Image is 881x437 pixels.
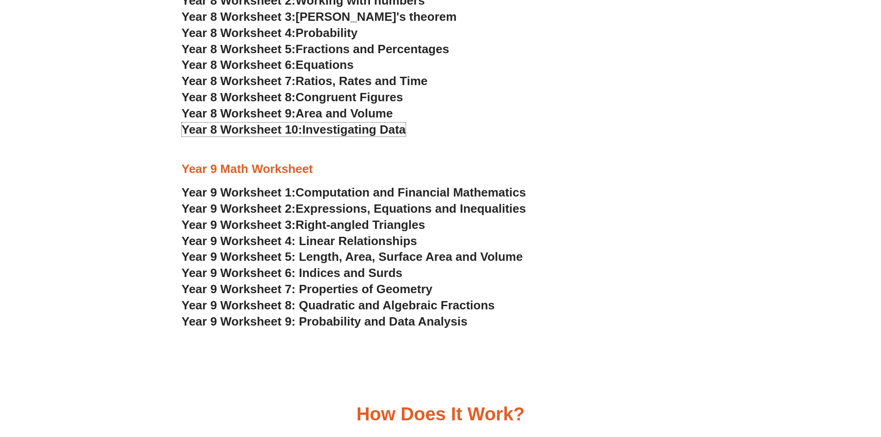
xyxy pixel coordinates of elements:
[182,90,403,104] a: Year 8 Worksheet 8:Congruent Figures
[296,185,526,199] span: Computation and Financial Mathematics
[182,234,417,248] a: Year 9 Worksheet 4: Linear Relationships
[182,185,296,199] span: Year 9 Worksheet 1:
[296,10,456,24] span: [PERSON_NAME]'s theorem
[182,298,495,312] a: Year 9 Worksheet 8: Quadratic and Algebraic Fractions
[296,74,427,88] span: Ratios, Rates and Time
[296,90,403,104] span: Congruent Figures
[182,202,526,215] a: Year 9 Worksheet 2:Expressions, Equations and Inequalities
[182,282,433,296] a: Year 9 Worksheet 7: Properties of Geometry
[182,10,296,24] span: Year 8 Worksheet 3:
[182,58,354,72] a: Year 8 Worksheet 6:Equations
[182,202,296,215] span: Year 9 Worksheet 2:
[357,405,525,423] h3: How Does it Work?
[182,123,302,136] span: Year 8 Worksheet 10:
[727,332,881,437] iframe: Chat Widget
[182,250,523,264] a: Year 9 Worksheet 5: Length, Area, Surface Area and Volume
[296,106,393,120] span: Area and Volume
[182,218,296,232] span: Year 9 Worksheet 3:
[182,42,450,56] a: Year 8 Worksheet 5:Fractions and Percentages
[182,26,358,40] a: Year 8 Worksheet 4:Probability
[182,266,403,280] a: Year 9 Worksheet 6: Indices and Surds
[182,106,393,120] a: Year 8 Worksheet 9:Area and Volume
[182,185,526,199] a: Year 9 Worksheet 1:Computation and Financial Mathematics
[182,42,296,56] span: Year 8 Worksheet 5:
[182,90,296,104] span: Year 8 Worksheet 8:
[296,58,354,72] span: Equations
[182,161,700,177] h3: Year 9 Math Worksheet
[302,123,406,136] span: Investigating Data
[182,58,296,72] span: Year 8 Worksheet 6:
[296,26,357,40] span: Probability
[182,218,425,232] a: Year 9 Worksheet 3:Right-angled Triangles
[182,123,406,136] a: Year 8 Worksheet 10:Investigating Data
[182,10,457,24] a: Year 8 Worksheet 3:[PERSON_NAME]'s theorem
[296,202,526,215] span: Expressions, Equations and Inequalities
[182,106,296,120] span: Year 8 Worksheet 9:
[182,314,468,328] a: Year 9 Worksheet 9: Probability and Data Analysis
[296,42,449,56] span: Fractions and Percentages
[296,218,425,232] span: Right-angled Triangles
[182,74,428,88] a: Year 8 Worksheet 7:Ratios, Rates and Time
[182,26,296,40] span: Year 8 Worksheet 4:
[182,74,296,88] span: Year 8 Worksheet 7:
